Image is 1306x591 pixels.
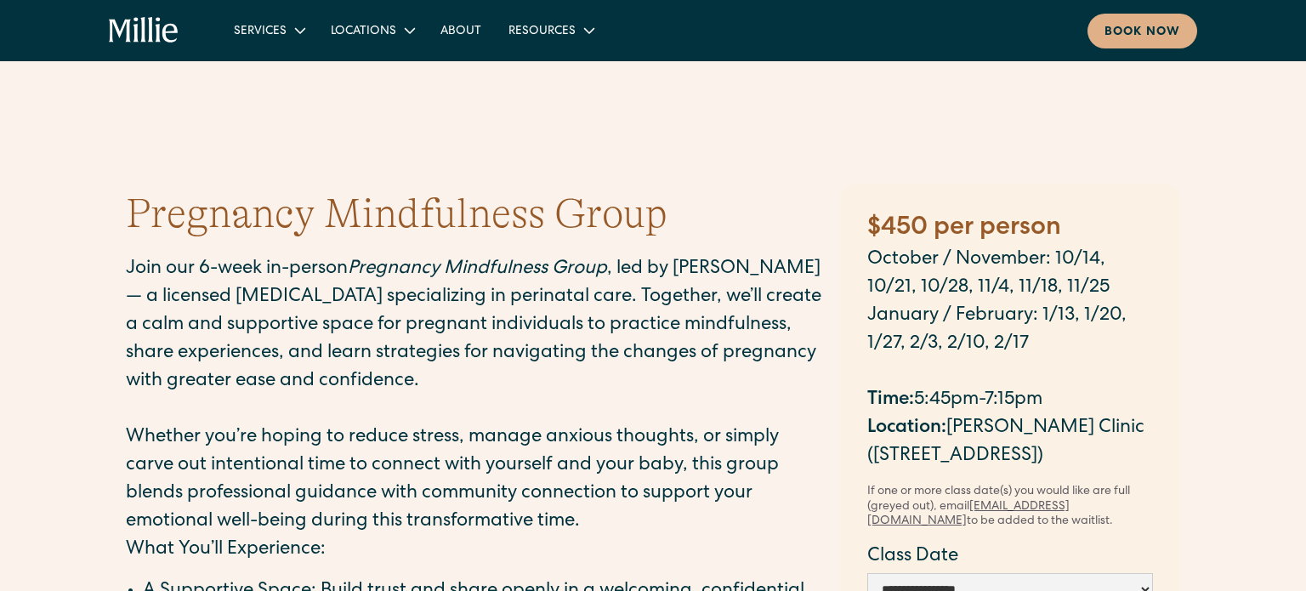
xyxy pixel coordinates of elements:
[495,16,606,44] div: Resources
[1087,14,1197,48] a: Book now
[867,303,1153,359] p: January / February: 1/13, 1/20, 1/27, 2/3, 2/10, 2/17
[867,419,946,438] strong: Location:
[109,17,179,44] a: home
[867,359,1153,471] p: 5:45pm-7:15pm [PERSON_NAME] Clinic ([STREET_ADDRESS])
[427,16,495,44] a: About
[867,391,914,410] strong: ‍ Time:
[220,16,317,44] div: Services
[126,187,667,242] h1: Pregnancy Mindfulness Group
[867,247,1153,303] p: October / November: 10/14, 10/21, 10/28, 11/4, 11/18, 11/25
[126,537,823,565] p: What You’ll Experience:
[331,23,396,41] div: Locations
[867,485,1153,530] div: If one or more class date(s) you would like are full (greyed out), email to be added to the waitl...
[867,543,1153,571] label: Class Date
[348,260,607,279] em: Pregnancy Mindfulness Group
[126,424,823,537] p: Whether you’re hoping to reduce stress, manage anxious thoughts, or simply carve out intentional ...
[126,396,823,424] p: ‍
[126,256,823,396] p: Join our 6-week in-person , led by [PERSON_NAME] — a licensed [MEDICAL_DATA] specializing in peri...
[1104,24,1180,42] div: Book now
[508,23,576,41] div: Resources
[234,23,287,41] div: Services
[867,216,1061,242] strong: $450 per person
[317,16,427,44] div: Locations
